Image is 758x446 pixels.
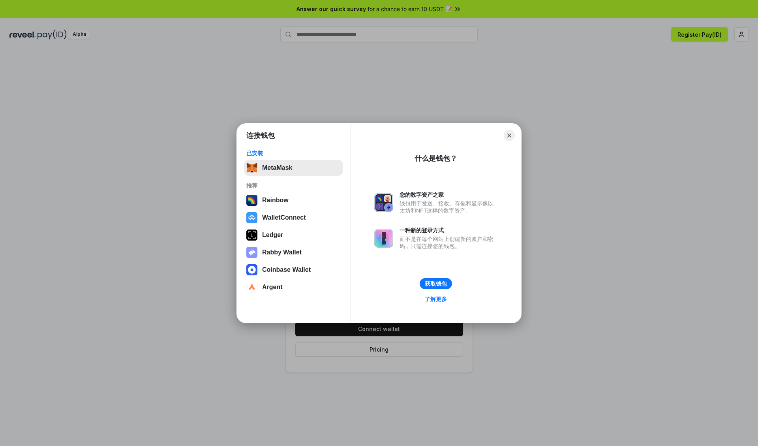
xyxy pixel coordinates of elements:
[262,164,292,171] div: MetaMask
[246,212,257,223] img: svg+xml,%3Csvg%20width%3D%2228%22%20height%3D%2228%22%20viewBox%3D%220%200%2028%2028%22%20fill%3D...
[246,247,257,258] img: svg+xml,%3Csvg%20xmlns%3D%22http%3A%2F%2Fwww.w3.org%2F2000%2Fsvg%22%20fill%3D%22none%22%20viewBox...
[246,162,257,173] img: svg+xml,%3Csvg%20fill%3D%22none%22%20height%3D%2233%22%20viewBox%3D%220%200%2035%2033%22%20width%...
[374,193,393,212] img: svg+xml,%3Csvg%20xmlns%3D%22http%3A%2F%2Fwww.w3.org%2F2000%2Fsvg%22%20fill%3D%22none%22%20viewBox...
[244,245,343,260] button: Rabby Wallet
[246,264,257,275] img: svg+xml,%3Csvg%20width%3D%2228%22%20height%3D%2228%22%20viewBox%3D%220%200%2028%2028%22%20fill%3D...
[244,160,343,176] button: MetaMask
[246,182,341,189] div: 推荐
[262,266,311,273] div: Coinbase Wallet
[246,131,275,140] h1: 连接钱包
[262,214,306,221] div: WalletConnect
[262,231,283,239] div: Ledger
[246,282,257,293] img: svg+xml,%3Csvg%20width%3D%2228%22%20height%3D%2228%22%20viewBox%3D%220%200%2028%2028%22%20fill%3D...
[400,227,497,234] div: 一种新的登录方式
[420,278,452,289] button: 获取钱包
[244,262,343,278] button: Coinbase Wallet
[420,294,452,304] a: 了解更多
[374,229,393,248] img: svg+xml,%3Csvg%20xmlns%3D%22http%3A%2F%2Fwww.w3.org%2F2000%2Fsvg%22%20fill%3D%22none%22%20viewBox...
[400,200,497,214] div: 钱包用于发送、接收、存储和显示像以太坊和NFT这样的数字资产。
[246,195,257,206] img: svg+xml,%3Csvg%20width%3D%22120%22%20height%3D%22120%22%20viewBox%3D%220%200%20120%20120%22%20fil...
[244,192,343,208] button: Rainbow
[425,280,447,287] div: 获取钱包
[400,235,497,250] div: 而不是在每个网站上创建新的账户和密码，只需连接您的钱包。
[425,295,447,303] div: 了解更多
[400,191,497,198] div: 您的数字资产之家
[262,249,302,256] div: Rabby Wallet
[244,227,343,243] button: Ledger
[262,284,283,291] div: Argent
[262,197,289,204] div: Rainbow
[244,279,343,295] button: Argent
[415,154,457,163] div: 什么是钱包？
[246,230,257,241] img: svg+xml,%3Csvg%20xmlns%3D%22http%3A%2F%2Fwww.w3.org%2F2000%2Fsvg%22%20width%3D%2228%22%20height%3...
[504,130,515,141] button: Close
[246,150,341,157] div: 已安装
[244,210,343,226] button: WalletConnect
